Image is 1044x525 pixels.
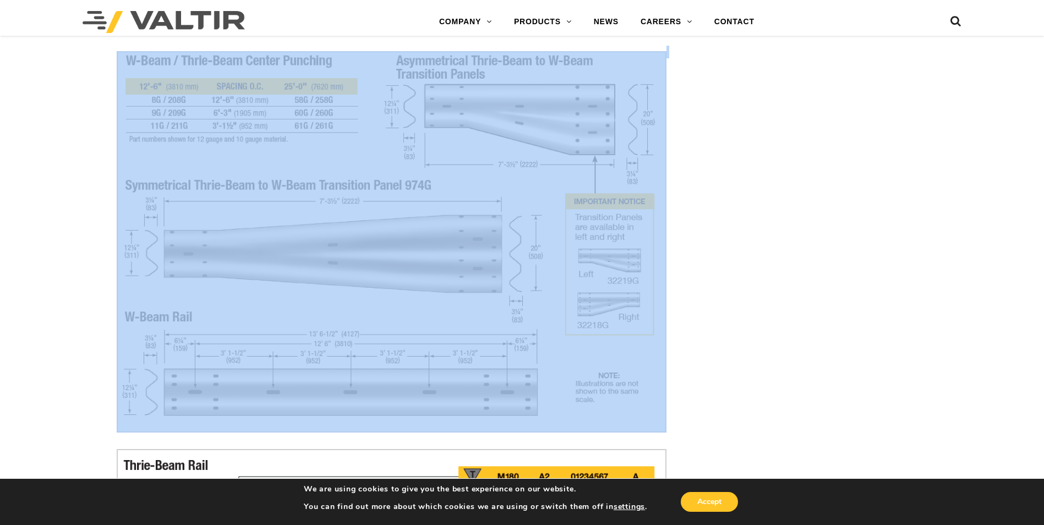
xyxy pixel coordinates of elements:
[703,11,766,33] a: CONTACT
[614,502,645,512] button: settings
[630,11,703,33] a: CAREERS
[428,11,503,33] a: COMPANY
[83,11,245,33] img: Valtir
[503,11,583,33] a: PRODUCTS
[681,492,738,512] button: Accept
[304,484,647,494] p: We are using cookies to give you the best experience on our website.
[583,11,630,33] a: NEWS
[304,502,647,512] p: You can find out more about which cookies we are using or switch them off in .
